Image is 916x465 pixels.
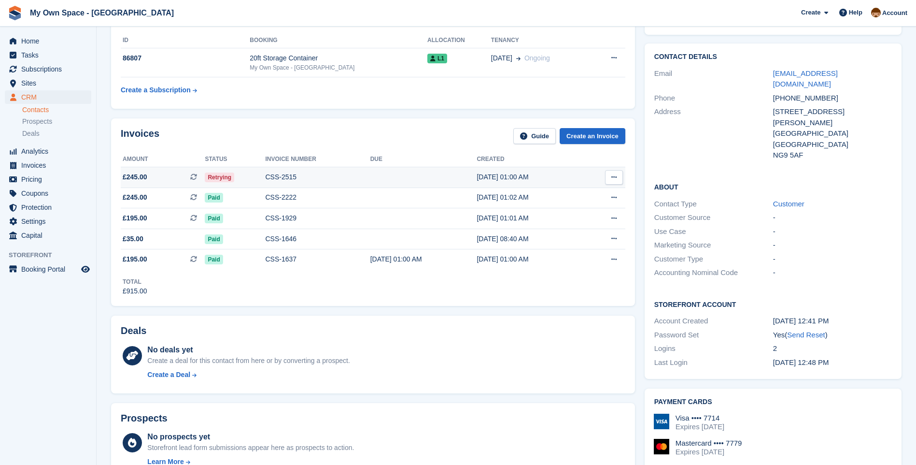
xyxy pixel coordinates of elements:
span: Coupons [21,187,79,200]
a: Guide [513,128,556,144]
div: Customer Source [654,212,773,223]
div: CSS-2515 [266,172,370,182]
span: Invoices [21,159,79,172]
div: - [773,267,892,278]
span: Paid [205,255,223,264]
span: Paid [205,193,223,203]
div: No prospects yet [147,431,354,443]
span: Create [801,8,820,17]
div: [PHONE_NUMBER] [773,93,892,104]
img: stora-icon-8386f47178a22dfd0bd8f6a31ec36ba5ce8667c1dd55bd0f319d3a0aa187defe.svg [8,6,22,20]
div: 86807 [121,53,250,63]
div: No deals yet [147,344,350,356]
div: Accounting Nominal Code [654,267,773,278]
div: [GEOGRAPHIC_DATA] [773,139,892,150]
span: Retrying [205,173,234,182]
h2: Contact Details [654,53,892,61]
th: Status [205,152,265,167]
a: Preview store [80,263,91,275]
img: Mastercard Logo [654,439,669,454]
div: Mastercard •••• 7779 [676,439,742,448]
div: Use Case [654,226,773,237]
div: Contact Type [654,199,773,210]
div: - [773,240,892,251]
div: [STREET_ADDRESS][PERSON_NAME] [773,106,892,128]
div: My Own Space - [GEOGRAPHIC_DATA] [250,63,427,72]
span: Prospects [22,117,52,126]
div: Yes [773,330,892,341]
span: Tasks [21,48,79,62]
a: menu [5,62,91,76]
div: Logins [654,343,773,354]
a: Customer [773,200,804,208]
div: [DATE] 08:40 AM [477,234,583,244]
a: menu [5,262,91,276]
div: [DATE] 01:00 AM [477,254,583,264]
div: Account Created [654,316,773,327]
time: 2025-05-20 11:48:41 UTC [773,358,829,366]
div: [GEOGRAPHIC_DATA] [773,128,892,139]
a: Send Reset [787,331,825,339]
h2: Payment cards [654,398,892,406]
span: Help [849,8,862,17]
a: menu [5,48,91,62]
a: menu [5,145,91,158]
div: - [773,212,892,223]
div: 20ft Storage Container [250,53,427,63]
a: menu [5,215,91,228]
a: menu [5,229,91,242]
th: Tenancy [491,33,591,48]
div: CSS-2222 [266,192,370,203]
div: Last Login [654,357,773,368]
div: [DATE] 01:00 AM [370,254,477,264]
a: menu [5,90,91,104]
div: 2 [773,343,892,354]
span: £195.00 [123,213,147,223]
div: CSS-1646 [266,234,370,244]
a: Contacts [22,105,91,115]
th: Amount [121,152,205,167]
h2: Storefront Account [654,299,892,309]
div: NG9 5AF [773,150,892,161]
a: Create a Subscription [121,81,197,99]
div: Total [123,277,147,286]
span: £245.00 [123,192,147,203]
span: CRM [21,90,79,104]
div: [DATE] 01:00 AM [477,172,583,182]
div: [DATE] 01:01 AM [477,213,583,223]
div: Create a Deal [147,370,190,380]
div: - [773,226,892,237]
th: Created [477,152,583,167]
a: Create an Invoice [560,128,625,144]
div: - [773,254,892,265]
img: Visa Logo [654,414,669,429]
th: Booking [250,33,427,48]
span: Deals [22,129,40,138]
span: Pricing [21,173,79,186]
th: ID [121,33,250,48]
span: £35.00 [123,234,143,244]
a: Deals [22,129,91,139]
span: Paid [205,234,223,244]
a: My Own Space - [GEOGRAPHIC_DATA] [26,5,178,21]
div: Expires [DATE] [676,448,742,456]
div: Password Set [654,330,773,341]
a: Create a Deal [147,370,350,380]
h2: Prospects [121,413,168,424]
span: Sites [21,76,79,90]
div: Visa •••• 7714 [676,414,724,422]
span: Account [882,8,907,18]
div: Expires [DATE] [676,422,724,431]
a: menu [5,76,91,90]
span: Protection [21,201,79,214]
div: £915.00 [123,286,147,296]
span: Analytics [21,145,79,158]
div: Address [654,106,773,161]
span: £195.00 [123,254,147,264]
div: Email [654,68,773,90]
span: [DATE] [491,53,512,63]
span: L1 [427,54,447,63]
a: Prospects [22,116,91,127]
th: Invoice number [266,152,370,167]
span: Settings [21,215,79,228]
